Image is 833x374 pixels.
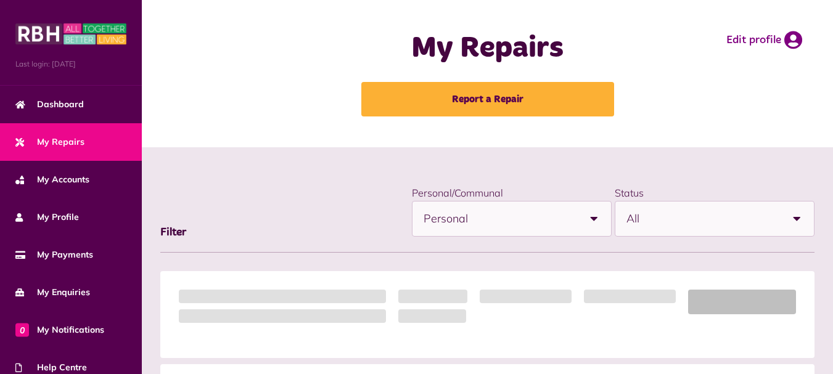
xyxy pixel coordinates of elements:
[15,98,84,111] span: Dashboard
[15,59,126,70] span: Last login: [DATE]
[15,22,126,46] img: MyRBH
[15,361,87,374] span: Help Centre
[15,136,84,148] span: My Repairs
[15,211,79,224] span: My Profile
[361,82,614,116] a: Report a Repair
[15,323,104,336] span: My Notifications
[327,31,648,67] h1: My Repairs
[15,323,29,336] span: 0
[15,286,90,299] span: My Enquiries
[15,248,93,261] span: My Payments
[15,173,89,186] span: My Accounts
[726,31,802,49] a: Edit profile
